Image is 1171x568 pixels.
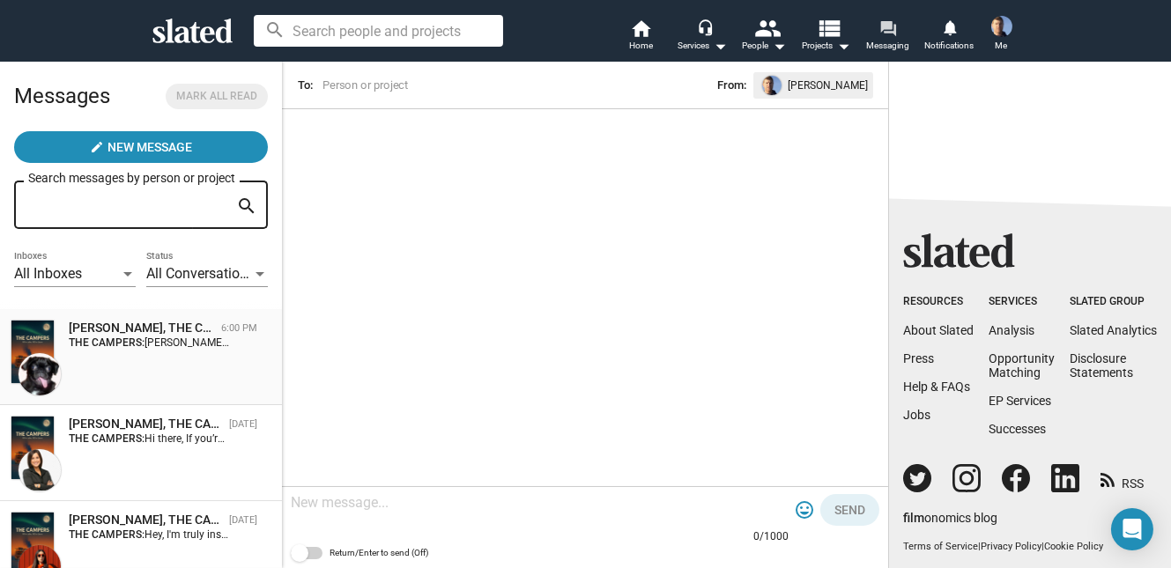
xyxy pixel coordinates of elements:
strong: THE CAMPERS: [69,528,145,541]
mat-icon: arrow_drop_down [833,35,854,56]
span: Send [834,494,865,526]
mat-icon: view_list [815,15,841,41]
button: Mark all read [166,84,268,109]
a: Home [611,18,672,56]
a: Successes [989,422,1046,436]
mat-icon: forum [879,19,896,36]
div: Sharon Bruneau, THE CAMPERS [69,320,214,336]
button: Services [672,18,734,56]
span: Projects [802,35,850,56]
div: Charlene White, THE CAMPERS [69,416,222,432]
a: Press [903,351,934,365]
span: Me [996,35,1008,56]
img: undefined [762,76,782,95]
mat-hint: 0/1000 [753,530,789,544]
mat-icon: create [90,140,104,154]
img: Charlene White [19,449,61,491]
mat-icon: search [236,193,257,220]
a: Privacy Policy [981,541,1041,552]
div: Services [989,295,1055,309]
input: Person or project [320,77,562,94]
a: Terms of Service [903,541,978,552]
a: OpportunityMatching [989,351,1055,380]
span: Return/Enter to send (Off) [330,542,428,564]
a: Jobs [903,408,930,422]
mat-icon: notifications [941,18,958,35]
a: filmonomics blog [903,496,997,527]
a: Notifications [919,18,981,56]
time: [DATE] [229,418,257,430]
a: EP Services [989,394,1051,408]
a: About Slated [903,323,974,337]
button: New Message [14,131,268,163]
strong: THE CAMPERS: [69,432,145,445]
a: DisclosureStatements [1070,351,1133,380]
mat-icon: people [753,15,779,41]
strong: THE CAMPERS: [69,336,145,349]
div: Slated Group [1070,295,1157,309]
button: Send [820,494,879,526]
a: Messaging [857,18,919,56]
div: Resources [903,295,974,309]
input: Search people and projects [254,15,503,47]
img: THE CAMPERS [11,417,54,479]
a: Analysis [989,323,1034,337]
img: THE CAMPERS [11,321,54,383]
mat-icon: tag_faces [794,499,815,520]
img: Sharon Bruneau [19,353,61,395]
mat-icon: home [631,18,652,39]
div: Kate Winter, THE CAMPERS [69,512,222,528]
span: | [978,541,981,552]
button: Joel CousinsMe [981,12,1023,58]
span: film [903,511,924,525]
button: Projects [796,18,857,56]
span: [PERSON_NAME] [788,76,868,95]
div: Open Intercom Messenger [1111,508,1153,550]
mat-icon: arrow_drop_down [769,35,790,56]
a: Cookie Policy [1044,541,1103,552]
span: All Inboxes [14,265,82,282]
img: Joel Cousins [991,16,1012,37]
div: Services [678,35,728,56]
a: Help & FAQs [903,380,970,394]
h2: Messages [14,75,110,117]
a: RSS [1101,465,1144,492]
mat-icon: headset_mic [697,19,713,35]
span: From: [717,76,746,95]
span: Messaging [866,35,909,56]
span: To: [298,78,313,92]
span: Mark all read [176,87,257,106]
time: [DATE] [229,514,257,526]
div: People [743,35,787,56]
a: Slated Analytics [1070,323,1157,337]
span: New Message [107,131,192,163]
mat-icon: arrow_drop_down [710,35,731,56]
span: All Conversations [146,265,255,282]
time: 6:00 PM [221,322,257,334]
span: | [1041,541,1044,552]
span: [PERSON_NAME] will call you then. [145,336,309,349]
button: People [734,18,796,56]
span: Home [629,35,653,56]
span: Notifications [925,35,975,56]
